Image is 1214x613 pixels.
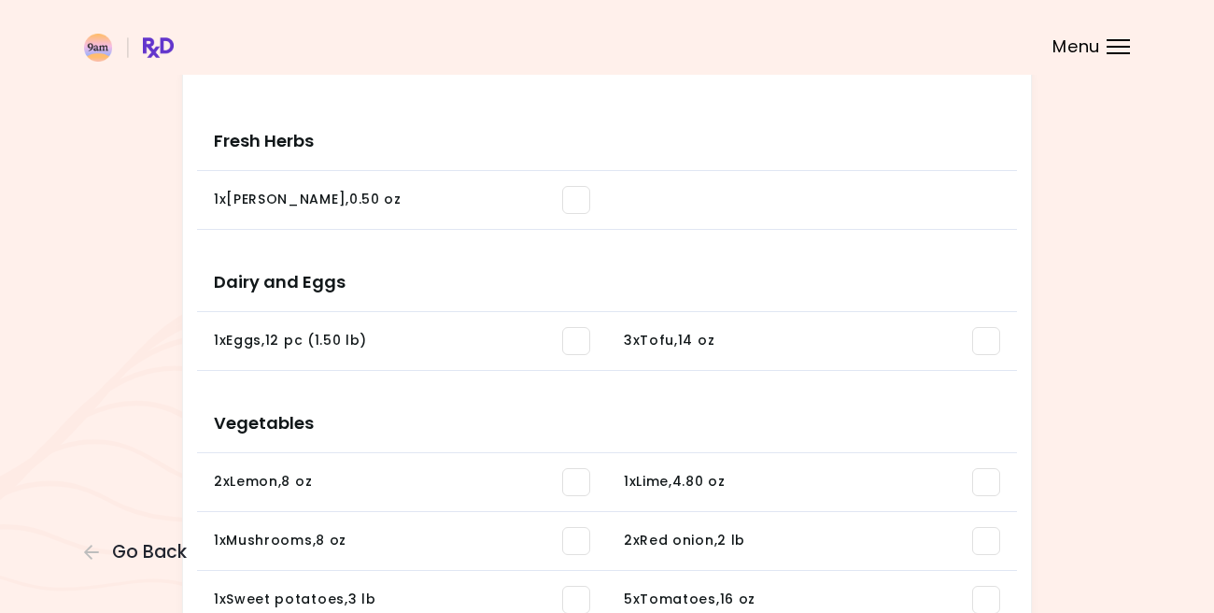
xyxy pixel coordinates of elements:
span: Go Back [112,542,187,563]
h3: Dairy and Eggs [197,237,1017,312]
div: 2 x Lemon , 8 oz [214,473,312,492]
div: 5 x Tomatoes , 16 oz [624,591,755,609]
div: 1 x Lime , 4.80 oz [624,473,726,492]
div: 1 x Sweet potatoes , 3 lb [214,591,375,609]
h3: Vegetables [197,378,1017,453]
img: RxDiet [84,34,174,62]
span: Menu [1052,38,1100,55]
div: 3 x Tofu , 14 oz [624,332,714,350]
button: Go Back [84,542,196,563]
div: 1 x [PERSON_NAME] , 0.50 oz [214,191,402,209]
div: 1 x Mushrooms , 8 oz [214,532,346,550]
div: 1 x Eggs , 12 pc (1.50 lb) [214,332,367,350]
div: 2 x Red onion , 2 lb [624,532,745,550]
h3: Fresh Herbs [197,96,1017,171]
